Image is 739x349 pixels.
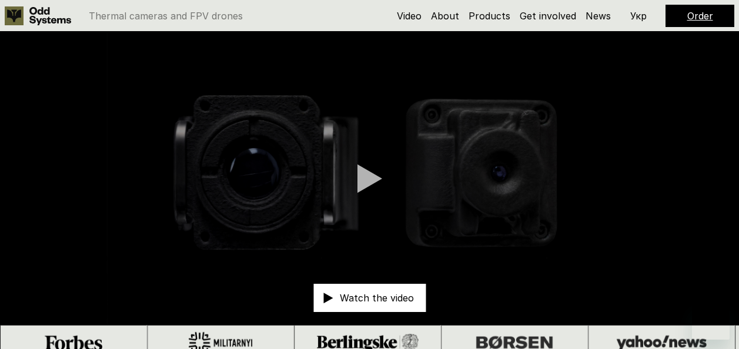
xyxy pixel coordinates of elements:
p: Watch the video [340,293,414,303]
a: About [431,10,459,22]
a: Get involved [520,10,576,22]
p: Укр [630,11,647,21]
a: Order [687,10,713,22]
a: Products [469,10,510,22]
iframe: Button to launch messaging window [692,302,730,340]
a: News [586,10,611,22]
a: Video [397,10,422,22]
p: Thermal cameras and FPV drones [89,11,243,21]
